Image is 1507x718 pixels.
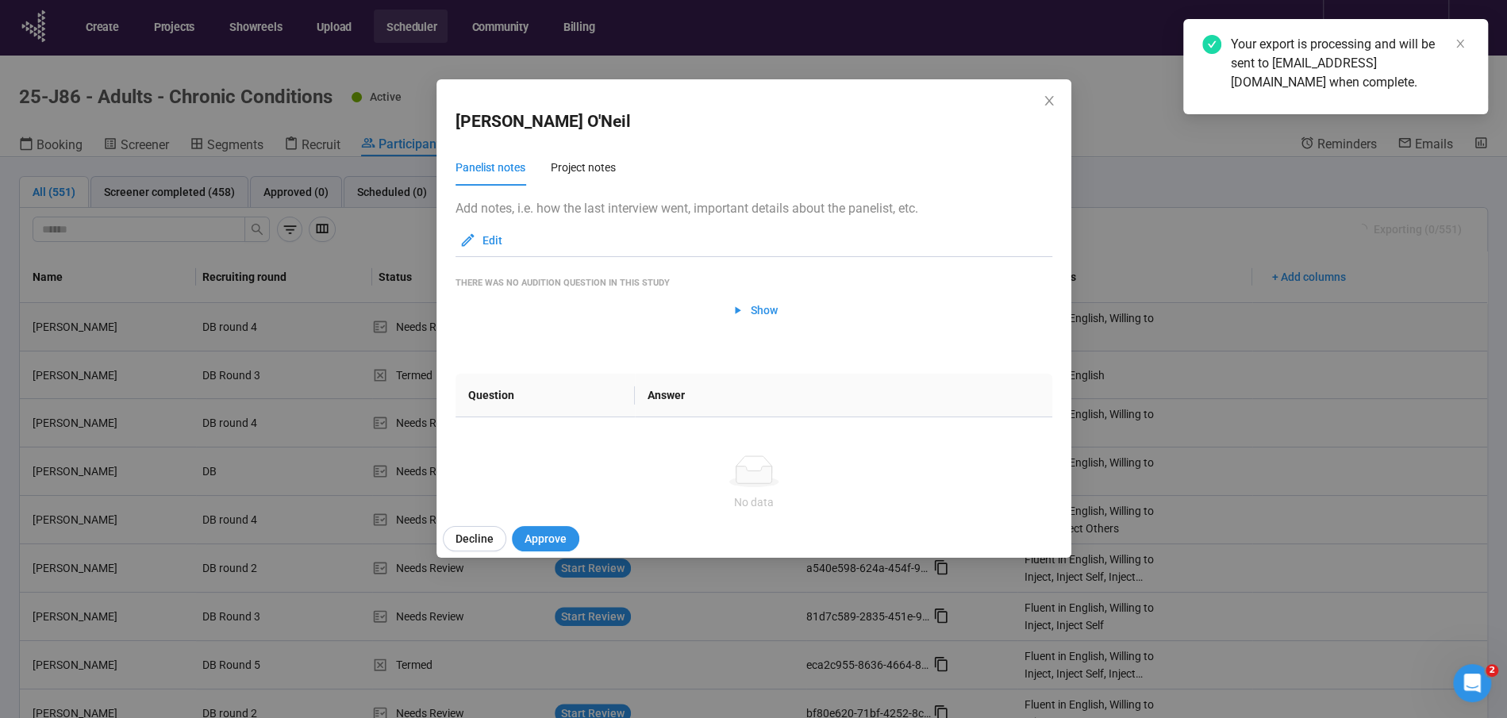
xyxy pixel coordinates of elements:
[456,228,506,253] button: Edit
[456,109,631,135] h2: [PERSON_NAME] O'Neil
[1043,94,1055,107] span: close
[456,198,1052,218] p: Add notes, i.e. how the last interview went, important details about the panelist, etc.
[456,159,525,176] div: Panelist notes
[1231,35,1469,92] div: Your export is processing and will be sent to [EMAIL_ADDRESS][DOMAIN_NAME] when complete.
[456,374,635,417] th: Question
[1040,93,1058,110] button: Close
[456,530,494,547] span: Decline
[443,526,506,551] button: Decline
[475,493,1033,511] div: No data
[1202,35,1221,54] span: check-circle
[551,159,616,176] div: Project notes
[634,374,1051,417] th: Answer
[717,298,790,323] button: Show
[525,530,567,547] span: Approve
[1453,664,1491,702] iframe: Intercom live chat
[482,232,502,249] span: Edit
[1455,38,1466,49] span: close
[512,526,579,551] button: Approve
[750,301,777,319] span: Show
[1486,664,1498,677] span: 2
[456,276,1052,290] div: There was no audition question in this study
